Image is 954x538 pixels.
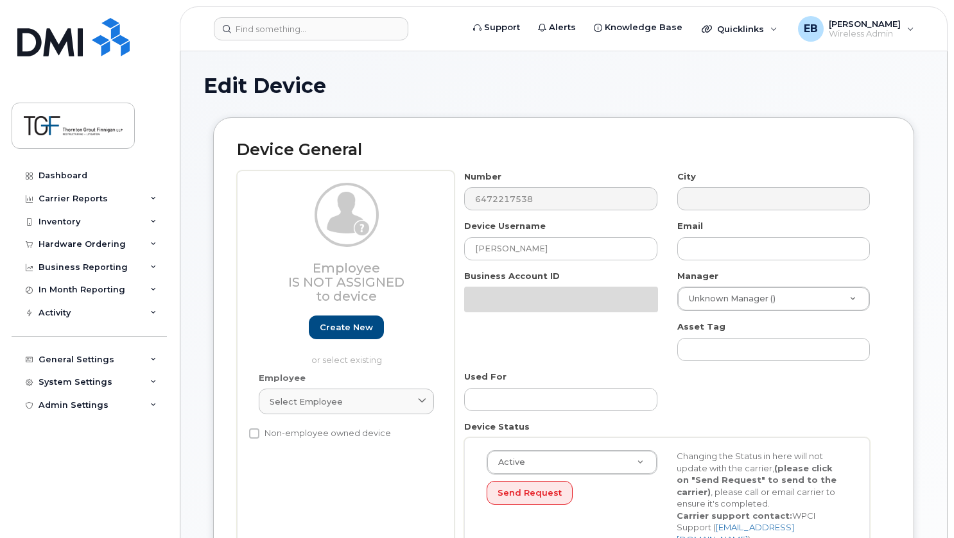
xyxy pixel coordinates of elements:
[259,389,434,414] a: Select employee
[677,321,725,333] label: Asset Tag
[249,428,259,439] input: Non-employee owned device
[316,289,377,304] span: to device
[309,315,384,339] a: Create new
[288,274,404,290] span: Is not assigned
[270,396,343,408] span: Select employee
[678,287,869,310] a: Unknown Manager ()
[490,457,525,468] span: Active
[249,426,391,441] label: Non-employee owned device
[681,293,776,305] span: Unknown Manager ()
[677,463,837,497] strong: (please click on "Send Request" to send to the carrier)
[677,220,703,232] label: Email
[677,270,718,282] label: Manager
[464,171,501,183] label: Number
[259,354,434,366] p: or select existing
[487,481,573,505] button: Send Request
[464,270,560,282] label: Business Account ID
[237,141,890,159] h2: Device General
[204,74,924,97] h1: Edit Device
[464,220,546,232] label: Device Username
[487,451,657,474] a: Active
[464,421,530,433] label: Device Status
[464,371,507,383] label: Used For
[677,510,792,521] strong: Carrier support contact:
[677,171,696,183] label: City
[259,261,434,303] h3: Employee
[259,372,306,384] label: Employee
